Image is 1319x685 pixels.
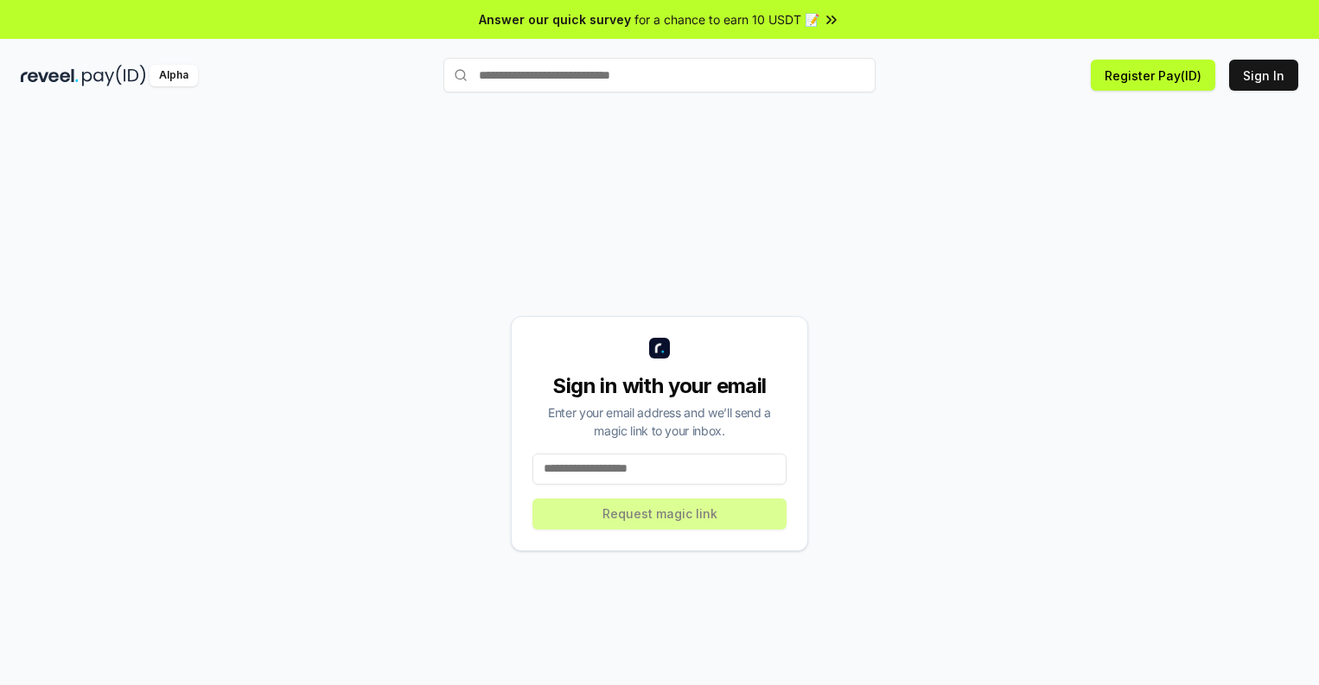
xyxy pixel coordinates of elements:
div: Alpha [150,65,198,86]
img: reveel_dark [21,65,79,86]
div: Sign in with your email [532,372,787,400]
button: Register Pay(ID) [1091,60,1215,91]
img: pay_id [82,65,146,86]
div: Enter your email address and we’ll send a magic link to your inbox. [532,403,787,440]
img: logo_small [649,338,670,358]
button: Sign In [1229,60,1298,91]
span: Answer our quick survey [479,10,631,29]
span: for a chance to earn 10 USDT 📝 [634,10,819,29]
